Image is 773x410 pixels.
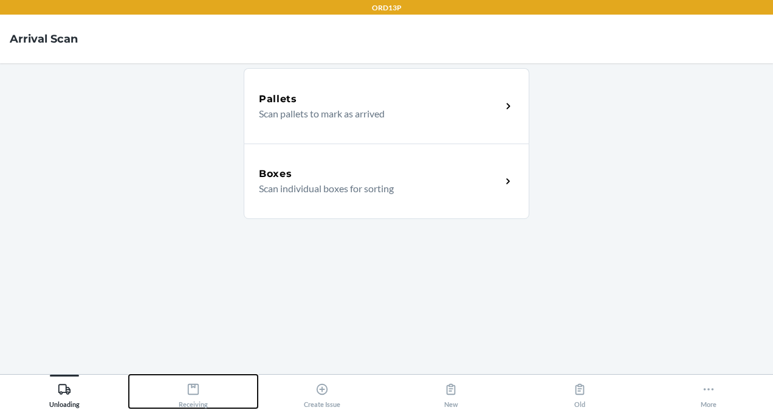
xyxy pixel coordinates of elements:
[10,31,78,47] h4: Arrival Scan
[304,378,340,408] div: Create Issue
[259,92,297,106] h5: Pallets
[573,378,586,408] div: Old
[644,375,773,408] button: More
[259,106,492,121] p: Scan pallets to mark as arrived
[515,375,644,408] button: Old
[129,375,258,408] button: Receiving
[258,375,386,408] button: Create Issue
[179,378,208,408] div: Receiving
[259,167,292,181] h5: Boxes
[372,2,402,13] p: ORD13P
[49,378,80,408] div: Unloading
[244,68,529,144] a: PalletsScan pallets to mark as arrived
[244,144,529,219] a: BoxesScan individual boxes for sorting
[701,378,716,408] div: More
[386,375,515,408] button: New
[259,181,492,196] p: Scan individual boxes for sorting
[444,378,458,408] div: New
